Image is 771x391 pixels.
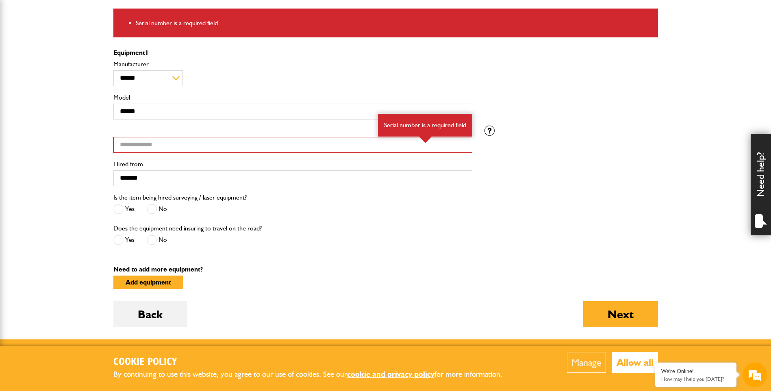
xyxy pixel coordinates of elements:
label: Model [113,94,472,101]
label: No [147,235,167,245]
button: Allow all [612,352,658,373]
div: Need help? [751,134,771,235]
p: Equipment [113,50,472,56]
li: Serial number is a required field [136,18,652,28]
button: Back [113,301,187,327]
a: cookie and privacy policy [347,369,434,379]
button: Next [583,301,658,327]
label: Yes [113,204,135,214]
p: How may I help you today? [661,376,730,382]
p: Need to add more equipment? [113,266,658,273]
span: 1 [145,49,149,56]
button: Manage [567,352,606,373]
label: Is the item being hired surveying / laser equipment? [113,194,247,201]
h2: Cookie Policy [113,356,516,369]
label: Manufacturer [113,61,472,67]
img: error-box-arrow.svg [419,137,432,143]
button: Add equipment [113,276,183,289]
label: Yes [113,235,135,245]
label: Does the equipment need insuring to travel on the road? [113,225,262,232]
div: We're Online! [661,368,730,375]
label: No [147,204,167,214]
label: Hired from [113,161,472,167]
div: Serial number is a required field [378,114,472,137]
p: By continuing to use this website, you agree to our use of cookies. See our for more information. [113,368,516,381]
